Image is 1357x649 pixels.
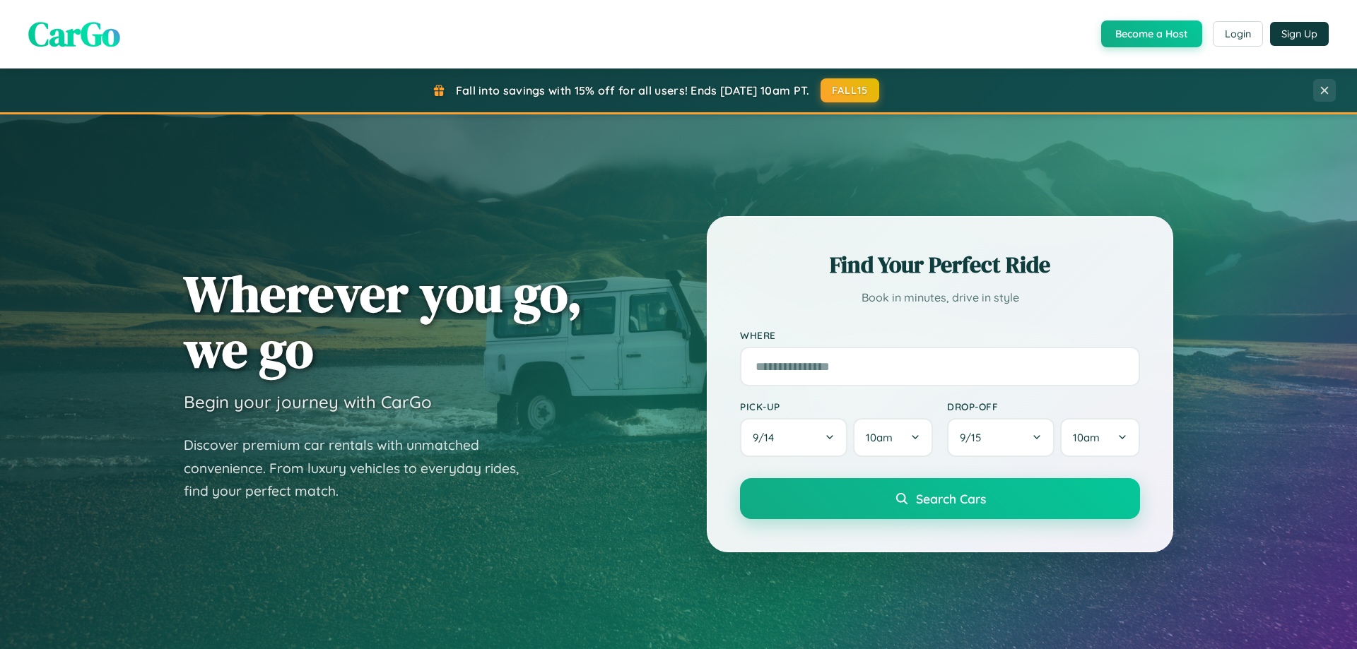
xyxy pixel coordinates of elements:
[184,391,432,412] h3: Begin your journey with CarGo
[740,418,847,457] button: 9/14
[947,400,1140,412] label: Drop-off
[184,266,582,377] h1: Wherever you go, we go
[184,434,537,503] p: Discover premium car rentals with unmatched convenience. From luxury vehicles to everyday rides, ...
[740,400,933,412] label: Pick-up
[28,11,120,57] span: CarGo
[740,249,1140,280] h2: Find Your Perfect Ride
[821,78,880,102] button: FALL15
[853,418,933,457] button: 10am
[947,418,1055,457] button: 9/15
[740,329,1140,341] label: Where
[1101,20,1202,47] button: Become a Host
[740,478,1140,519] button: Search Cars
[1060,418,1140,457] button: 10am
[1073,431,1100,444] span: 10am
[1213,21,1263,47] button: Login
[740,287,1140,308] p: Book in minutes, drive in style
[753,431,781,444] span: 9 / 14
[866,431,893,444] span: 10am
[1270,22,1329,46] button: Sign Up
[916,491,986,506] span: Search Cars
[456,83,810,97] span: Fall into savings with 15% off for all users! Ends [DATE] 10am PT.
[960,431,988,444] span: 9 / 15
